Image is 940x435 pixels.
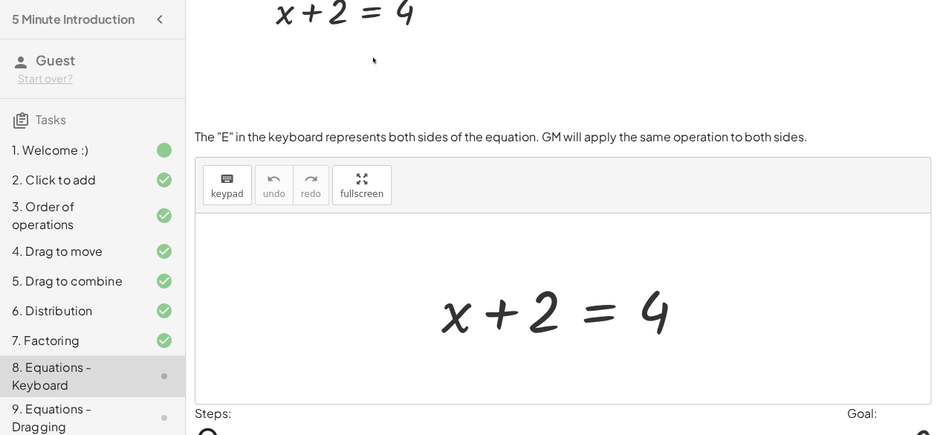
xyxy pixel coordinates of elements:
div: 7. Factoring [12,332,132,349]
span: undo [263,189,285,199]
i: Task finished. [155,141,173,159]
div: Goal: [847,405,931,422]
i: Task finished and correct. [155,272,173,290]
i: redo [304,170,318,188]
i: Task finished and correct. [155,242,173,260]
span: keypad [211,189,244,199]
div: 1. Welcome :) [12,141,132,159]
i: undo [267,170,281,188]
span: Guest [36,51,75,68]
i: Task finished and correct. [155,302,173,320]
label: Steps: [195,405,232,421]
div: 5. Drag to combine [12,272,132,290]
div: Start over? [18,71,173,86]
div: 2. Click to add [12,171,132,189]
i: Task finished and correct. [155,207,173,225]
span: redo [301,189,321,199]
i: Task finished and correct. [155,171,173,189]
button: undoundo [255,165,294,205]
i: keyboard [220,170,234,188]
button: fullscreen [332,165,392,205]
div: 6. Distribution [12,302,132,320]
div: 3. Order of operations [12,198,132,233]
i: Task finished and correct. [155,332,173,349]
button: keyboardkeypad [203,165,252,205]
div: 8. Equations - Keyboard [12,358,132,394]
h4: 5 Minute Introduction [12,10,134,28]
i: Task not started. [155,367,173,385]
span: fullscreen [340,189,383,199]
div: 4. Drag to move [12,242,132,260]
i: Task not started. [155,409,173,427]
p: The "E" in the keyboard represents both sides of the equation. GM will apply the same operation t... [195,129,931,146]
span: Tasks [36,112,66,127]
button: redoredo [293,165,329,205]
